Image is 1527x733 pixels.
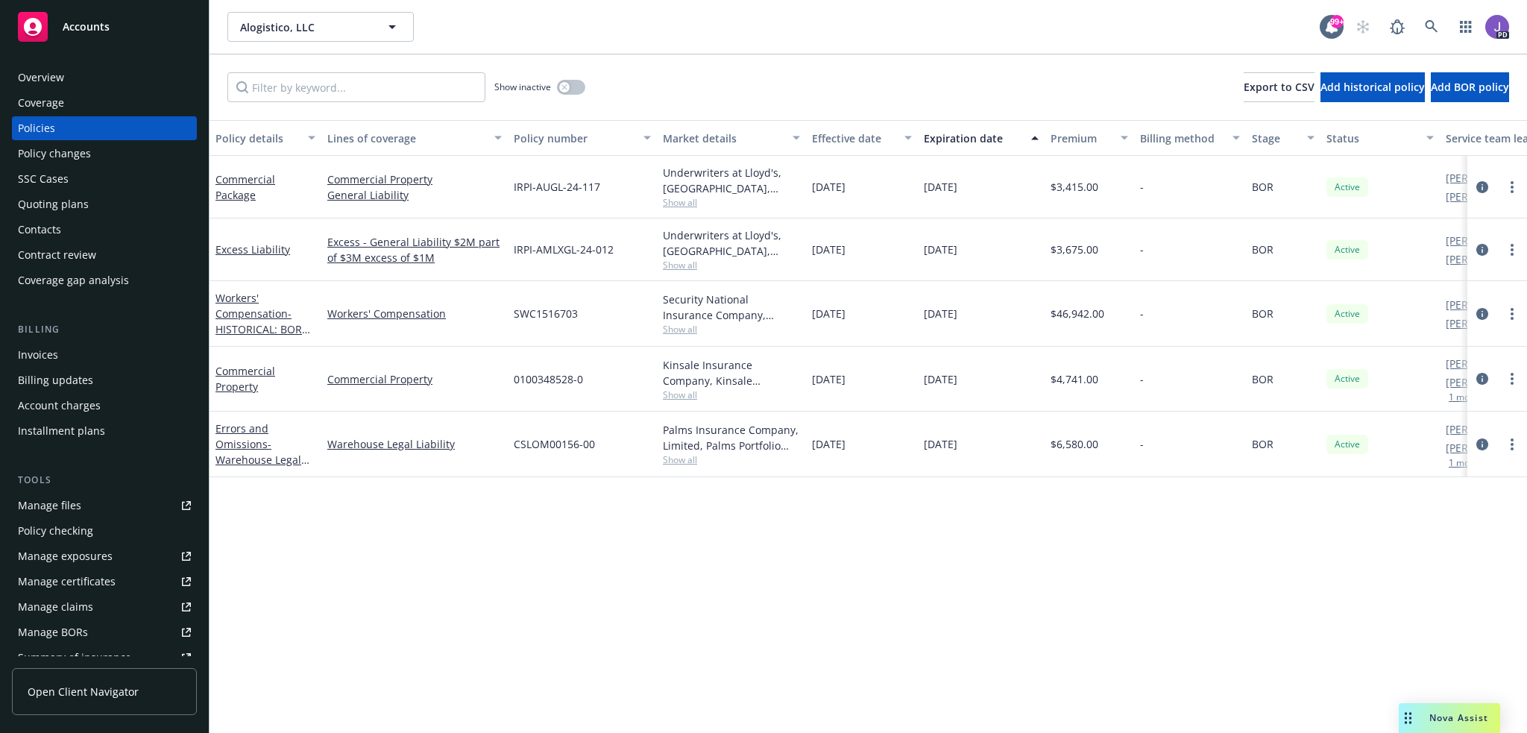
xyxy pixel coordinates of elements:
button: Billing method [1134,120,1246,156]
a: Coverage [12,91,197,115]
span: Show all [663,323,800,336]
span: - HISTORICAL: BOR effective [DATE] [215,306,310,352]
button: Stage [1246,120,1320,156]
div: Underwriters at Lloyd's, [GEOGRAPHIC_DATA], [PERSON_NAME] of [GEOGRAPHIC_DATA], RT Specialty Insu... [663,165,800,196]
span: - Warehouse Legal Liability/E&O [215,437,309,482]
a: Billing updates [12,368,197,392]
a: more [1503,370,1521,388]
div: Policies [18,116,55,140]
div: Tools [12,473,197,488]
a: Coverage gap analysis [12,268,197,292]
a: Errors and Omissions [215,421,301,482]
span: Show inactive [494,81,551,93]
a: General Liability [327,187,502,203]
div: Overview [18,66,64,89]
span: BOR [1252,179,1273,195]
a: Installment plans [12,419,197,443]
div: Contacts [18,218,61,242]
a: Policy checking [12,519,197,543]
a: more [1503,435,1521,453]
span: IRPI-AUGL-24-117 [514,179,600,195]
div: Policy changes [18,142,91,166]
div: Status [1326,130,1417,146]
button: Policy details [210,120,321,156]
a: Manage BORs [12,620,197,644]
span: Nova Assist [1429,711,1488,724]
div: Billing method [1140,130,1224,146]
span: Alogistico, LLC [240,19,369,35]
button: Expiration date [918,120,1045,156]
a: Accounts [12,6,197,48]
span: BOR [1252,371,1273,387]
a: Manage claims [12,595,197,619]
div: 99+ [1330,15,1344,28]
span: [DATE] [812,371,846,387]
a: circleInformation [1473,435,1491,453]
a: Workers' Compensation [215,291,302,352]
div: Effective date [812,130,895,146]
div: Contract review [18,243,96,267]
span: $6,580.00 [1051,436,1098,452]
span: - [1140,371,1144,387]
div: Market details [663,130,784,146]
a: Report a Bug [1382,12,1412,42]
button: 1 more [1449,393,1479,402]
span: Accounts [63,21,110,33]
span: $4,741.00 [1051,371,1098,387]
a: more [1503,305,1521,323]
button: Premium [1045,120,1134,156]
button: Add historical policy [1320,72,1425,102]
a: more [1503,178,1521,196]
button: Alogistico, LLC [227,12,414,42]
span: $46,942.00 [1051,306,1104,321]
a: circleInformation [1473,241,1491,259]
a: Manage exposures [12,544,197,568]
div: Manage claims [18,595,93,619]
span: [DATE] [812,242,846,257]
div: Invoices [18,343,58,367]
span: [DATE] [924,242,957,257]
a: Commercial Property [327,371,502,387]
div: Kinsale Insurance Company, Kinsale Insurance, RT Specialty Insurance Services, LLC (RSG Specialty... [663,357,800,388]
span: IRPI-AMLXGL-24-012 [514,242,614,257]
span: Show all [663,453,800,466]
span: Add BOR policy [1431,80,1509,94]
a: Excess Liability [215,242,290,257]
a: Search [1417,12,1446,42]
span: CSLOM00156-00 [514,436,595,452]
span: $3,675.00 [1051,242,1098,257]
span: Show all [663,388,800,401]
span: [DATE] [812,306,846,321]
a: circleInformation [1473,370,1491,388]
a: Excess - General Liability $2M part of $3M excess of $1M [327,234,502,265]
span: BOR [1252,436,1273,452]
a: Quoting plans [12,192,197,216]
a: Commercial Package [215,172,275,202]
a: more [1503,241,1521,259]
div: Summary of insurance [18,646,131,670]
button: 1 more [1449,459,1479,468]
div: Billing [12,322,197,337]
span: Open Client Navigator [28,684,139,699]
a: Policies [12,116,197,140]
div: Billing updates [18,368,93,392]
span: BOR [1252,242,1273,257]
span: [DATE] [812,436,846,452]
button: Market details [657,120,806,156]
a: Policy changes [12,142,197,166]
span: - [1140,436,1144,452]
div: Policy checking [18,519,93,543]
span: Active [1332,372,1362,386]
a: Manage files [12,494,197,517]
button: Effective date [806,120,918,156]
a: circleInformation [1473,305,1491,323]
span: Add historical policy [1320,80,1425,94]
a: Manage certificates [12,570,197,594]
span: - [1140,179,1144,195]
span: Show all [663,259,800,271]
a: Workers' Compensation [327,306,502,321]
button: Lines of coverage [321,120,508,156]
span: Active [1332,180,1362,194]
span: [DATE] [924,306,957,321]
span: - [1140,306,1144,321]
